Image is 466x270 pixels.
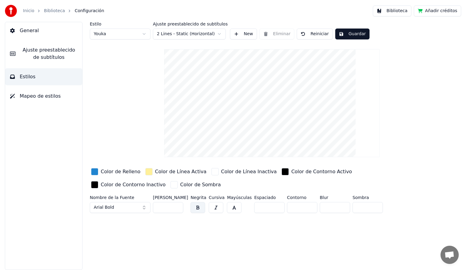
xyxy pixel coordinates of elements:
[5,88,82,105] button: Mapeo de estilos
[20,93,61,100] span: Mapeo de estilos
[20,27,39,34] span: General
[441,246,459,264] a: Chat abierto
[44,8,65,14] a: Biblioteca
[153,195,188,200] label: [PERSON_NAME]
[23,8,34,14] a: Inicio
[5,68,82,85] button: Estilos
[320,195,350,200] label: Blur
[254,195,285,200] label: Espaciado
[230,29,257,39] button: New
[90,22,150,26] label: Estilo
[227,195,252,200] label: Mayúsculas
[155,168,207,175] div: Color de Línea Activa
[90,195,150,200] label: Nombre de la Fuente
[20,46,77,61] span: Ajuste preestablecido de subtítulos
[353,195,383,200] label: Sombra
[180,181,221,188] div: Color de Sombra
[191,195,206,200] label: Negrita
[210,167,278,177] button: Color de Línea Inactiva
[291,168,352,175] div: Color de Contorno Activo
[414,5,461,16] button: Añadir créditos
[75,8,104,14] span: Configuración
[90,180,167,190] button: Color de Contorno Inactivo
[94,204,114,211] span: Arial Bold
[153,22,228,26] label: Ajuste preestablecido de subtítulos
[20,73,35,80] span: Estilos
[287,195,317,200] label: Contorno
[335,29,370,39] button: Guardar
[101,181,166,188] div: Color de Contorno Inactivo
[297,29,333,39] button: Reiniciar
[221,168,277,175] div: Color de Línea Inactiva
[280,167,353,177] button: Color de Contorno Activo
[101,168,140,175] div: Color de Relleno
[5,22,82,39] button: General
[373,5,411,16] button: Biblioteca
[5,42,82,66] button: Ajuste preestablecido de subtítulos
[144,167,208,177] button: Color de Línea Activa
[23,8,104,14] nav: breadcrumb
[169,180,222,190] button: Color de Sombra
[209,195,225,200] label: Cursiva
[90,167,142,177] button: Color de Relleno
[5,5,17,17] img: youka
